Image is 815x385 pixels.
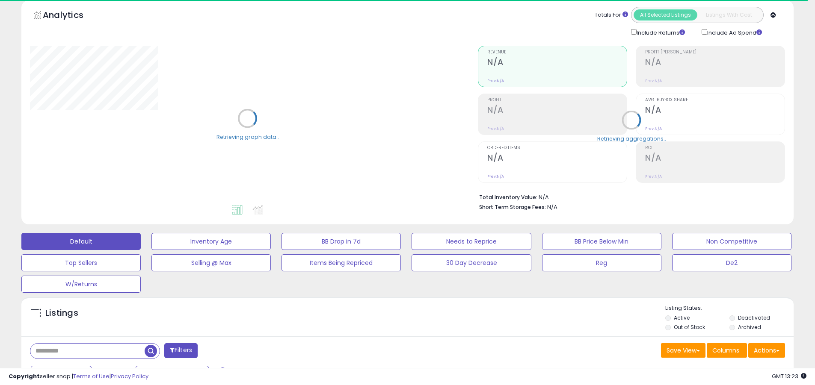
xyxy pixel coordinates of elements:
[674,323,705,331] label: Out of Stock
[9,373,148,381] div: seller snap | |
[634,9,697,21] button: All Selected Listings
[282,233,401,250] button: BB Drop in 7d
[697,9,761,21] button: Listings With Cost
[707,343,747,358] button: Columns
[111,372,148,380] a: Privacy Policy
[9,372,40,380] strong: Copyright
[672,254,791,271] button: De2
[738,314,770,321] label: Deactivated
[674,314,690,321] label: Active
[412,233,531,250] button: Needs to Reprice
[45,307,78,319] h5: Listings
[738,323,761,331] label: Archived
[695,27,776,37] div: Include Ad Spend
[43,9,100,23] h5: Analytics
[542,254,661,271] button: Reg
[21,254,141,271] button: Top Sellers
[625,27,695,37] div: Include Returns
[712,346,739,355] span: Columns
[21,276,141,293] button: W/Returns
[73,372,110,380] a: Terms of Use
[595,11,628,19] div: Totals For
[216,133,279,141] div: Retrieving graph data..
[772,372,806,380] span: 2025-10-9 13:23 GMT
[151,254,271,271] button: Selling @ Max
[672,233,791,250] button: Non Competitive
[151,233,271,250] button: Inventory Age
[412,254,531,271] button: 30 Day Decrease
[136,366,209,380] button: Aug-10 - Sep-08
[748,343,785,358] button: Actions
[164,343,198,358] button: Filters
[282,254,401,271] button: Items Being Repriced
[542,233,661,250] button: BB Price Below Min
[21,233,141,250] button: Default
[31,366,92,380] button: Last 30 Days
[661,343,705,358] button: Save View
[597,135,666,142] div: Retrieving aggregations..
[665,304,794,312] p: Listing States:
